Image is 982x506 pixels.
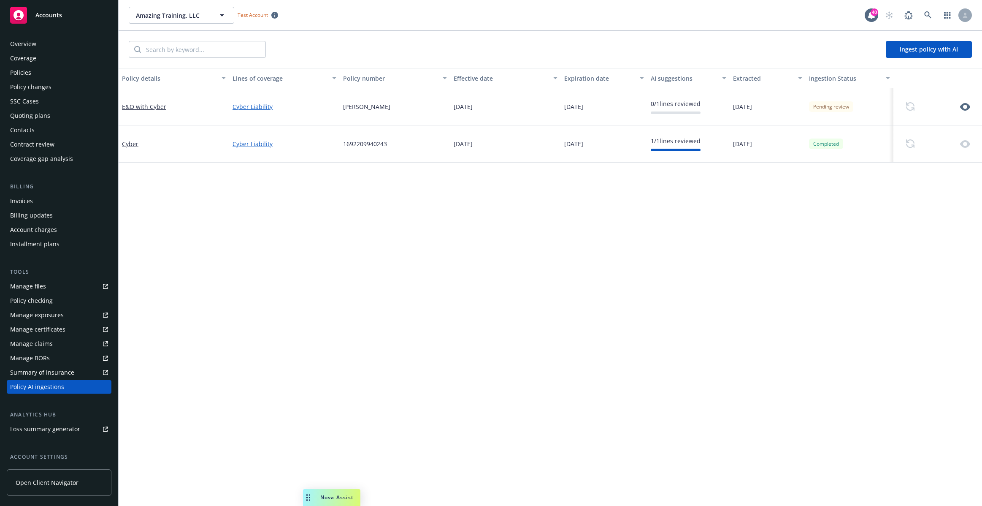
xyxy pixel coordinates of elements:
[10,223,57,237] div: Account charges
[651,136,701,145] div: 1 / 1 lines reviewed
[16,478,78,487] span: Open Client Navigator
[343,74,438,83] div: Policy number
[10,280,46,293] div: Manage files
[651,99,701,108] div: 0 / 1 lines reviewed
[10,237,60,251] div: Installment plans
[129,7,234,24] button: Amazing Training, LLC
[7,323,111,336] a: Manage certificates
[920,7,936,24] a: Search
[7,237,111,251] a: Installment plans
[10,194,33,208] div: Invoices
[886,41,972,58] button: Ingest policy with AI
[10,52,36,65] div: Coverage
[7,411,111,419] div: Analytics hub
[122,140,138,148] a: Cyber
[733,102,752,111] span: [DATE]
[564,74,634,83] div: Expiration date
[134,46,141,53] svg: Search
[10,323,65,336] div: Manage certificates
[7,366,111,379] a: Summary of insurance
[730,68,806,88] button: Extracted
[10,109,50,122] div: Quoting plans
[900,7,917,24] a: Report a Bug
[7,209,111,222] a: Billing updates
[647,68,730,88] button: AI suggestions
[136,11,209,20] span: Amazing Training, LLC
[10,123,35,137] div: Contacts
[7,280,111,293] a: Manage files
[10,37,36,51] div: Overview
[7,37,111,51] a: Overview
[10,80,51,94] div: Policy changes
[733,139,752,148] span: [DATE]
[303,489,314,506] div: Drag to move
[7,294,111,307] a: Policy checking
[561,68,647,88] button: Expiration date
[7,268,111,276] div: Tools
[7,453,111,461] div: Account settings
[234,11,281,19] span: Test Account
[10,380,64,394] div: Policy AI ingestions
[10,95,39,108] div: SSC Cases
[7,182,111,191] div: Billing
[10,152,73,166] div: Coverage gap analysis
[10,366,74,379] div: Summary of insurance
[122,103,166,111] a: E&O with Cyber
[7,52,111,65] a: Coverage
[809,101,853,112] div: Pending review
[303,489,360,506] button: Nova Assist
[651,74,717,83] div: AI suggestions
[806,68,893,88] button: Ingestion Status
[7,194,111,208] a: Invoices
[454,102,473,111] span: [DATE]
[871,8,878,16] div: 40
[809,74,881,83] div: Ingestion Status
[7,223,111,237] a: Account charges
[119,68,229,88] button: Policy details
[7,351,111,365] a: Manage BORs
[10,351,50,365] div: Manage BORs
[881,7,898,24] a: Start snowing
[233,74,327,83] div: Lines of coverage
[939,7,956,24] a: Switch app
[10,294,53,307] div: Policy checking
[7,80,111,94] a: Policy changes
[10,308,64,322] div: Manage exposures
[10,138,54,151] div: Contract review
[7,95,111,108] a: SSC Cases
[7,123,111,137] a: Contacts
[340,68,450,88] button: Policy number
[809,139,843,149] div: Completed
[238,11,268,19] span: Test Account
[7,66,111,79] a: Policies
[733,74,793,83] div: Extracted
[454,74,548,83] div: Effective date
[343,102,390,111] span: [PERSON_NAME]
[7,109,111,122] a: Quoting plans
[10,66,31,79] div: Policies
[320,494,354,501] span: Nova Assist
[7,308,111,322] a: Manage exposures
[229,68,340,88] button: Lines of coverage
[10,422,80,436] div: Loss summary generator
[10,209,53,222] div: Billing updates
[7,3,111,27] a: Accounts
[10,337,53,351] div: Manage claims
[233,139,336,148] a: Cyber Liability
[454,139,473,148] span: [DATE]
[7,337,111,351] a: Manage claims
[564,139,583,148] span: [DATE]
[35,12,62,19] span: Accounts
[122,74,216,83] div: Policy details
[141,41,265,57] input: Search by keyword...
[7,380,111,394] a: Policy AI ingestions
[7,422,111,436] a: Loss summary generator
[233,102,336,111] a: Cyber Liability
[7,138,111,151] a: Contract review
[450,68,561,88] button: Effective date
[343,139,387,148] span: 1692209940243
[564,102,583,111] span: [DATE]
[7,152,111,166] a: Coverage gap analysis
